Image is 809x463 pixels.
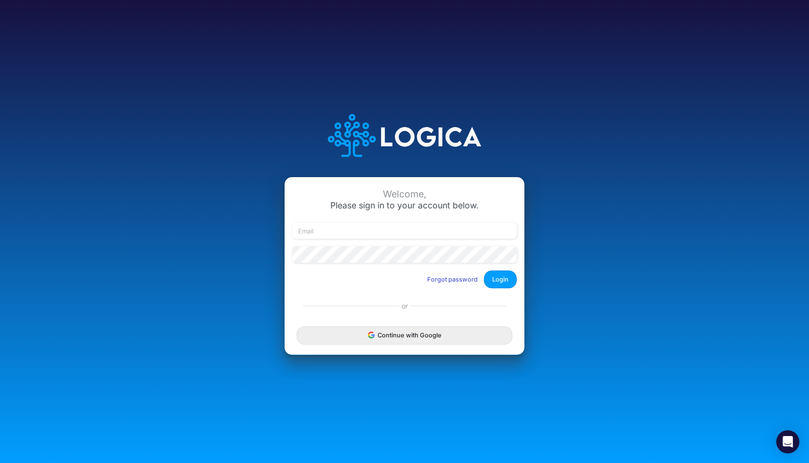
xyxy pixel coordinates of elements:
[421,271,484,287] button: Forgot password
[292,223,517,239] input: Email
[484,270,517,288] button: Login
[292,189,517,200] div: Welcome,
[330,200,479,210] span: Please sign in to your account below.
[776,430,799,453] div: Open Intercom Messenger
[297,326,512,344] button: Continue with Google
